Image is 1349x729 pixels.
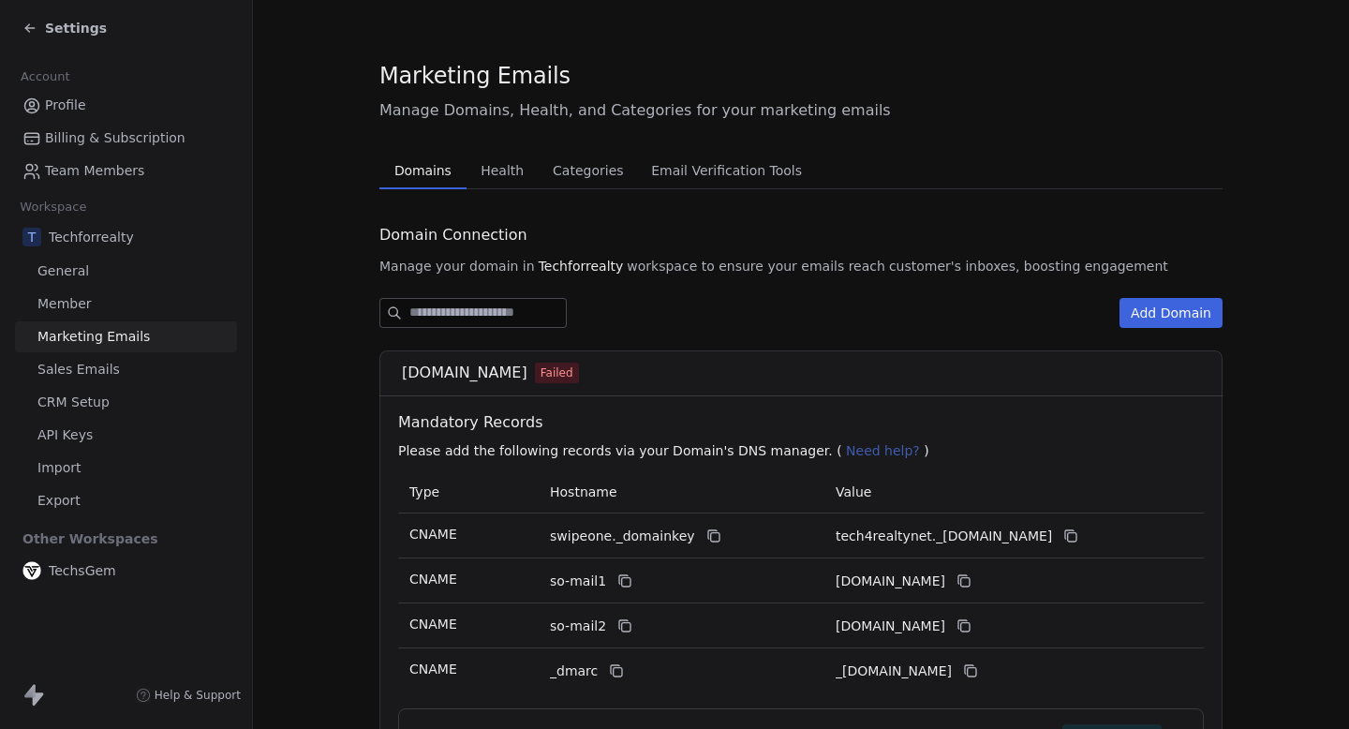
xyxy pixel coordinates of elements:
[37,360,120,379] span: Sales Emails
[409,572,457,587] span: CNAME
[409,617,457,632] span: CNAME
[155,688,241,703] span: Help & Support
[37,393,110,412] span: CRM Setup
[387,157,459,184] span: Domains
[550,484,617,499] span: Hostname
[15,90,237,121] a: Profile
[37,425,93,445] span: API Keys
[541,364,573,381] span: Failed
[136,688,241,703] a: Help & Support
[836,662,952,681] span: _dmarc.swipeone.email
[15,453,237,484] a: Import
[15,321,237,352] a: Marketing Emails
[22,228,41,246] span: T
[545,157,630,184] span: Categories
[49,561,116,580] span: TechsGem
[409,527,457,542] span: CNAME
[45,128,185,148] span: Billing & Subscription
[37,327,150,347] span: Marketing Emails
[889,257,1168,275] span: customer's inboxes, boosting engagement
[37,458,81,478] span: Import
[37,261,89,281] span: General
[836,527,1052,546] span: tech4realtynet._domainkey.swipeone.email
[409,483,527,502] p: Type
[402,362,527,384] span: [DOMAIN_NAME]
[37,491,81,511] span: Export
[15,156,237,186] a: Team Members
[846,443,920,458] span: Need help?
[22,19,107,37] a: Settings
[409,662,457,677] span: CNAME
[15,485,237,516] a: Export
[550,572,606,591] span: so-mail1
[836,617,945,636] span: tech4realtynet2.swipeone.email
[45,19,107,37] span: Settings
[644,157,809,184] span: Email Verification Tools
[49,228,134,246] span: Techforrealty
[45,161,144,181] span: Team Members
[12,63,78,91] span: Account
[398,441,1211,460] p: Please add the following records via your Domain's DNS manager. ( )
[379,99,1223,122] span: Manage Domains, Health, and Categories for your marketing emails
[627,257,885,275] span: workspace to ensure your emails reach
[379,224,527,246] span: Domain Connection
[473,157,531,184] span: Health
[550,617,606,636] span: so-mail2
[22,561,41,580] img: Untitled%20design.png
[836,572,945,591] span: tech4realtynet1.swipeone.email
[15,256,237,287] a: General
[1119,298,1223,328] button: Add Domain
[15,354,237,385] a: Sales Emails
[539,257,624,275] span: Techforrealty
[15,123,237,154] a: Billing & Subscription
[15,524,166,554] span: Other Workspaces
[379,62,571,90] span: Marketing Emails
[15,289,237,320] a: Member
[37,294,92,314] span: Member
[836,484,871,499] span: Value
[398,411,1211,434] span: Mandatory Records
[15,387,237,418] a: CRM Setup
[15,420,237,451] a: API Keys
[550,527,695,546] span: swipeone._domainkey
[379,257,535,275] span: Manage your domain in
[12,193,95,221] span: Workspace
[550,662,598,681] span: _dmarc
[45,96,86,115] span: Profile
